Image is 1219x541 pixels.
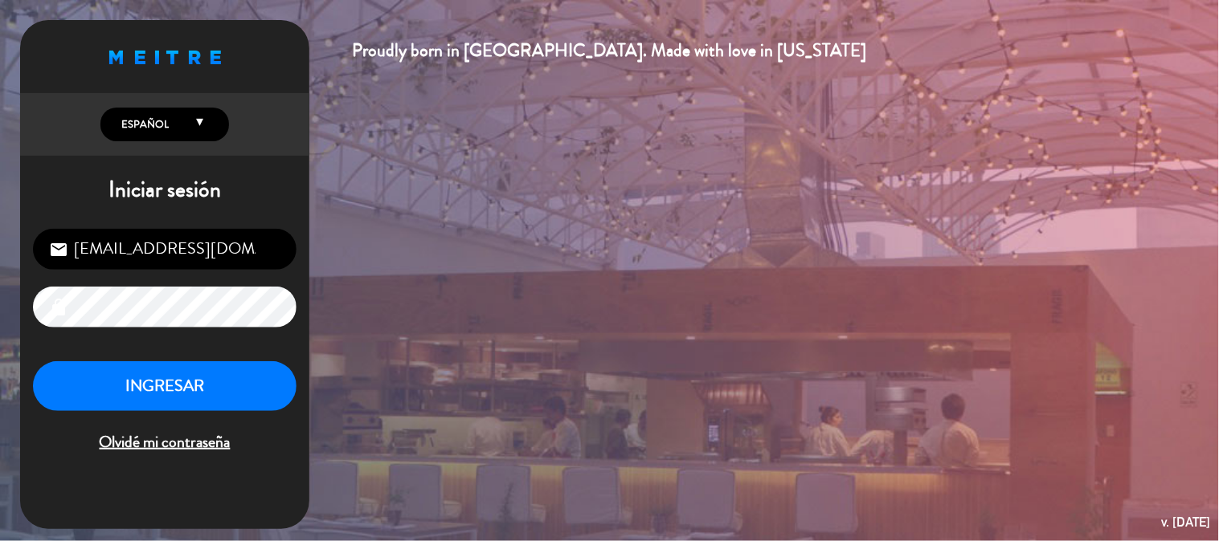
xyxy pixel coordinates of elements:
i: email [49,240,68,259]
div: v. [DATE] [1162,511,1211,533]
span: Español [117,116,169,132]
input: Correo Electrónico [33,229,297,270]
button: INGRESAR [33,361,297,412]
i: lock [49,298,68,317]
span: Olvidé mi contraseña [33,429,297,456]
h1: Iniciar sesión [20,177,309,204]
